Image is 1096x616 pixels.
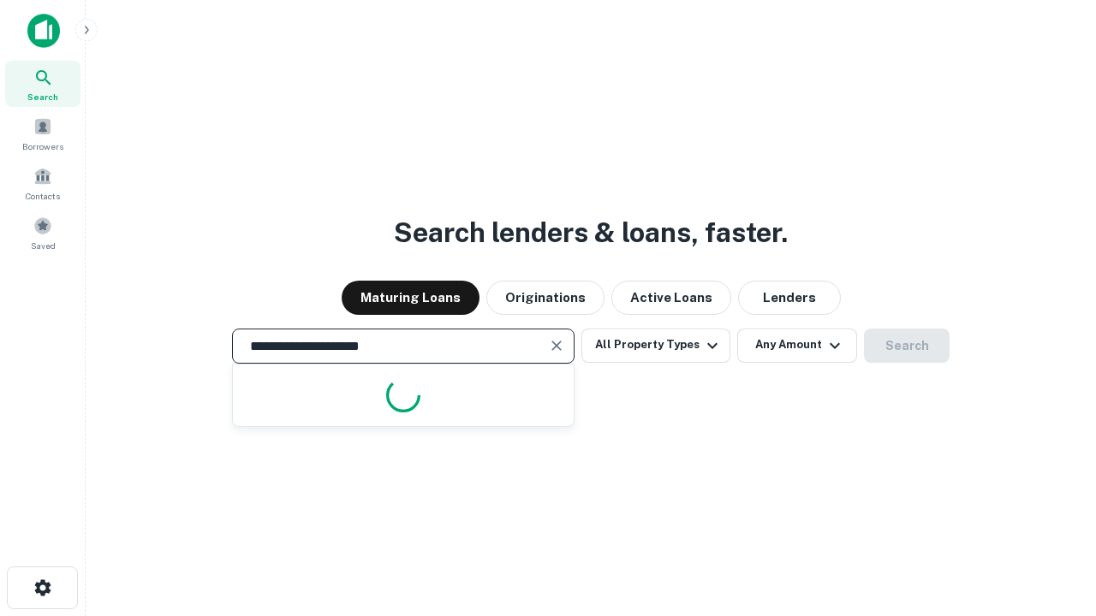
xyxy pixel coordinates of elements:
[394,212,788,253] h3: Search lenders & loans, faster.
[1010,479,1096,561] iframe: Chat Widget
[27,14,60,48] img: capitalize-icon.png
[486,281,605,315] button: Originations
[342,281,479,315] button: Maturing Loans
[27,90,58,104] span: Search
[738,281,841,315] button: Lenders
[26,189,60,203] span: Contacts
[611,281,731,315] button: Active Loans
[5,210,80,256] a: Saved
[737,329,857,363] button: Any Amount
[5,110,80,157] a: Borrowers
[22,139,63,153] span: Borrowers
[581,329,730,363] button: All Property Types
[31,239,56,252] span: Saved
[545,334,569,358] button: Clear
[5,61,80,107] a: Search
[5,160,80,206] a: Contacts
